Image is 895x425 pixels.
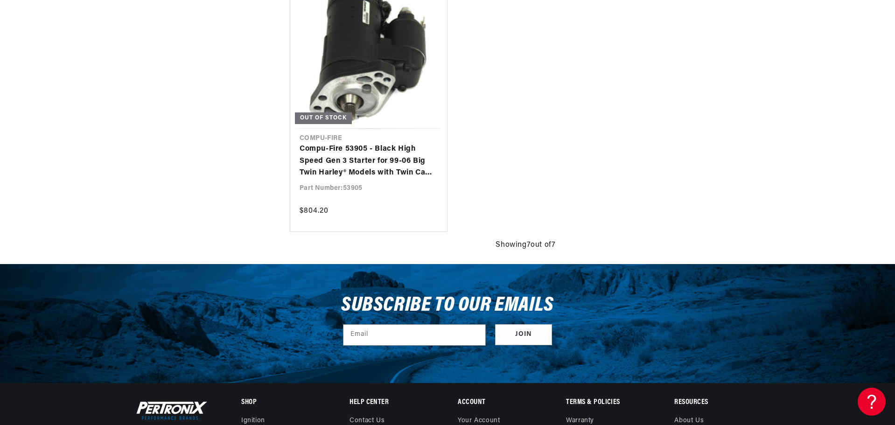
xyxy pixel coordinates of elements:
button: Subscribe [495,324,552,345]
a: Compu-Fire 53905 - Black High Speed Gen 3 Starter for 99-06 Big Twin Harley® Models with Twin Cam... [300,143,438,179]
img: Pertronix [133,399,208,422]
span: Showing 7 out of 7 [496,239,555,251]
input: Email [343,325,485,345]
h3: Subscribe to our emails [341,297,554,314]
